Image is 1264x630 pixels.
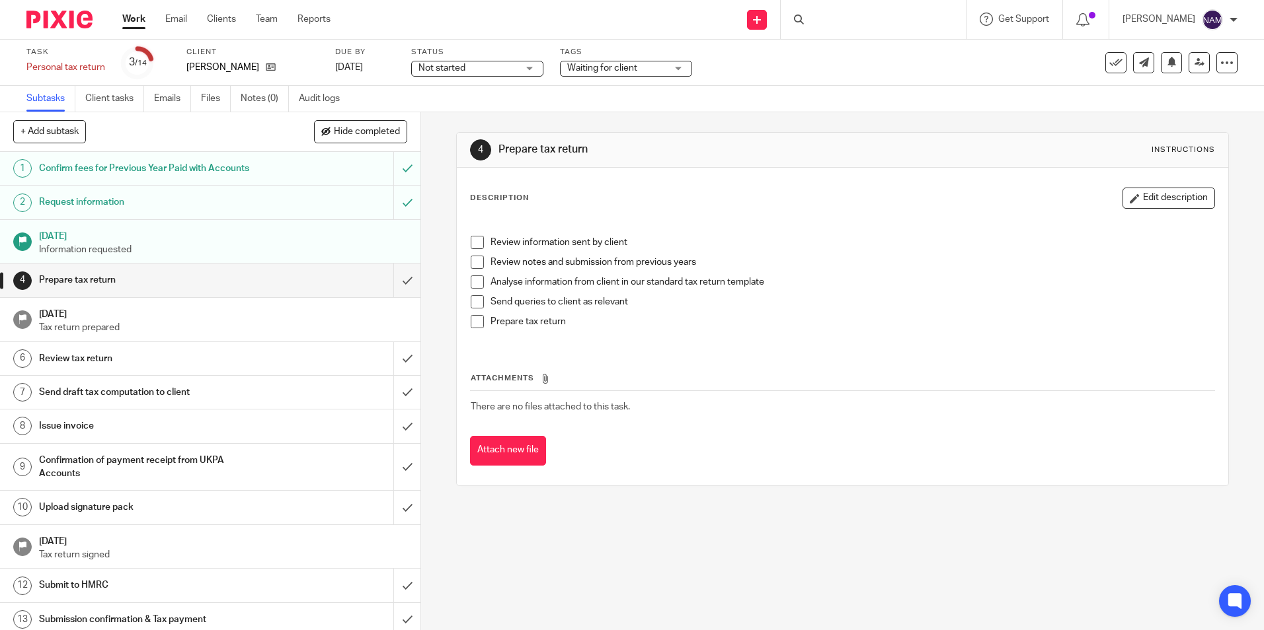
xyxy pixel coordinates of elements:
[39,532,408,548] h1: [DATE]
[85,86,144,112] a: Client tasks
[567,63,637,73] span: Waiting for client
[39,321,408,334] p: Tax return prepared
[186,47,319,57] label: Client
[470,139,491,160] div: 4
[334,127,400,137] span: Hide completed
[471,402,630,411] span: There are no files attached to this task.
[471,374,534,382] span: Attachments
[560,47,692,57] label: Tags
[491,295,1214,308] p: Send queries to client as relevant
[13,577,32,595] div: 12
[13,193,32,212] div: 2
[335,47,395,57] label: Due by
[418,63,465,73] span: Not started
[186,61,259,74] p: [PERSON_NAME]
[13,458,32,476] div: 9
[39,227,408,243] h1: [DATE]
[1202,9,1223,30] img: svg%3E
[39,270,266,290] h1: Prepare tax return
[491,236,1214,249] p: Review information sent by client
[13,383,32,402] div: 7
[26,47,105,57] label: Task
[998,15,1049,24] span: Get Support
[491,315,1214,328] p: Prepare tax return
[39,349,266,368] h1: Review tax return
[411,47,543,57] label: Status
[491,275,1214,289] p: Analyse information from client in our standard tax return template
[13,610,32,629] div: 13
[241,86,289,112] a: Notes (0)
[498,143,871,157] h1: Prepare tax return
[314,120,407,143] button: Hide completed
[207,13,236,26] a: Clients
[491,256,1214,269] p: Review notes and submission from previous years
[39,497,266,517] h1: Upload signature pack
[13,120,86,143] button: + Add subtask
[39,575,266,595] h1: Submit to HMRC
[129,55,147,70] div: 3
[13,159,32,178] div: 1
[39,416,266,436] h1: Issue invoice
[26,61,105,74] div: Personal tax return
[335,63,363,72] span: [DATE]
[299,86,350,112] a: Audit logs
[154,86,191,112] a: Emails
[26,11,93,28] img: Pixie
[13,271,32,290] div: 4
[26,86,75,112] a: Subtasks
[13,349,32,368] div: 6
[256,13,278,26] a: Team
[39,192,266,212] h1: Request information
[1152,145,1215,155] div: Instructions
[39,450,266,484] h1: Confirmation of payment receipt from UKPA Accounts
[39,243,408,256] p: Information requested
[470,193,529,203] p: Description
[13,417,32,435] div: 8
[1123,188,1215,209] button: Edit description
[39,548,408,561] p: Tax return signed
[470,436,546,466] button: Attach new file
[201,86,231,112] a: Files
[39,610,266,629] h1: Submission confirmation & Tax payment
[135,59,147,67] small: /14
[39,158,266,178] h1: Confirm fees for Previous Year Paid with Accounts
[165,13,187,26] a: Email
[297,13,331,26] a: Reports
[122,13,145,26] a: Work
[13,498,32,516] div: 10
[39,382,266,402] h1: Send draft tax computation to client
[39,304,408,321] h1: [DATE]
[1123,13,1195,26] p: [PERSON_NAME]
